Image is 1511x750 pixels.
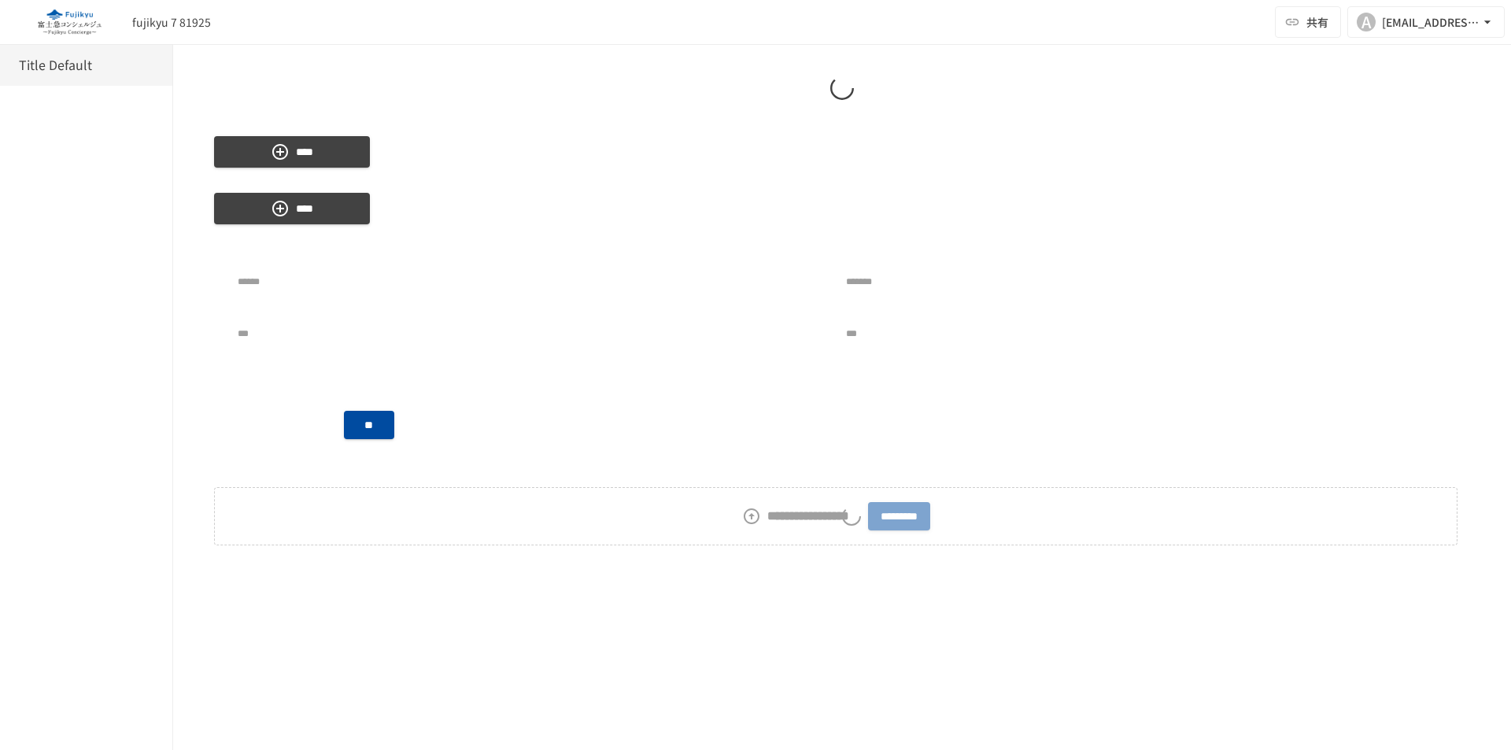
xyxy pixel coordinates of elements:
div: fujikyu 7 81925 [132,14,211,31]
img: eQeGXtYPV2fEKIA3pizDiVdzO5gJTl2ahLbsPaD2E4R [19,9,120,35]
div: [EMAIL_ADDRESS][DOMAIN_NAME] [1382,13,1480,32]
div: A [1357,13,1376,31]
span: 共有 [1306,13,1328,31]
button: 共有 [1275,6,1341,38]
h6: Title Default [19,55,92,76]
button: A[EMAIL_ADDRESS][DOMAIN_NAME] [1347,6,1505,38]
